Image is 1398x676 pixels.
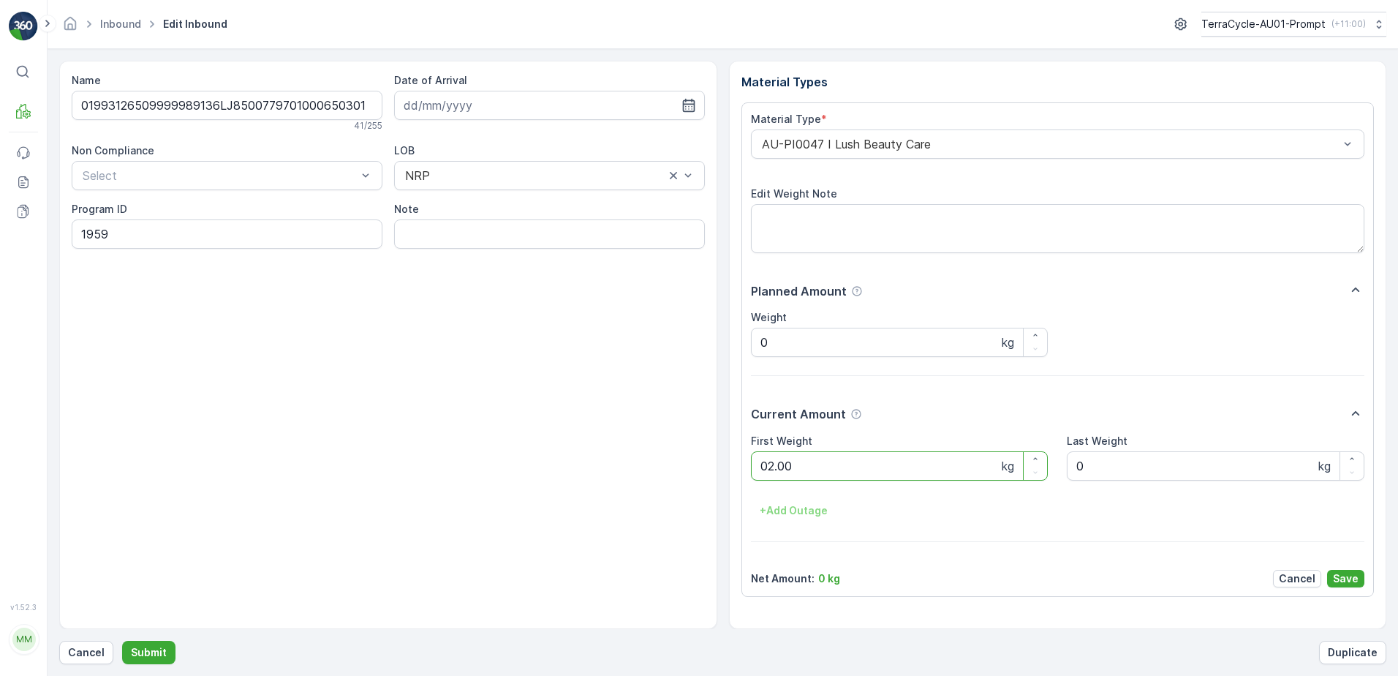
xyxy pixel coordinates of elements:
[751,405,846,423] p: Current Amount
[751,311,787,323] label: Weight
[751,187,837,200] label: Edit Weight Note
[1002,457,1014,475] p: kg
[751,282,847,300] p: Planned Amount
[122,641,175,664] button: Submit
[760,503,828,518] p: + Add Outage
[741,73,1375,91] p: Material Types
[1002,334,1014,351] p: kg
[850,408,862,420] div: Help Tooltip Icon
[751,571,815,586] p: Net Amount :
[160,17,230,31] span: Edit Inbound
[751,499,836,522] button: +Add Outage
[59,641,113,664] button: Cancel
[1201,12,1386,37] button: TerraCycle-AU01-Prompt(+11:00)
[62,21,78,34] a: Homepage
[72,74,101,86] label: Name
[1333,571,1359,586] p: Save
[851,285,863,297] div: Help Tooltip Icon
[394,144,415,157] label: LOB
[1201,17,1326,31] p: TerraCycle-AU01-Prompt
[9,615,38,664] button: MM
[394,74,467,86] label: Date of Arrival
[354,120,382,132] p: 41 / 255
[1327,570,1364,587] button: Save
[68,645,105,660] p: Cancel
[1328,645,1378,660] p: Duplicate
[1279,571,1315,586] p: Cancel
[72,144,154,157] label: Non Compliance
[12,628,36,651] div: MM
[131,645,167,660] p: Submit
[751,435,812,447] label: First Weight
[9,603,38,612] span: v 1.52.3
[9,12,38,41] img: logo
[1319,641,1386,664] button: Duplicate
[751,113,821,125] label: Material Type
[394,91,705,120] input: dd/mm/yyyy
[1273,570,1321,587] button: Cancel
[818,571,840,586] p: 0 kg
[83,167,357,184] p: Select
[100,18,141,30] a: Inbound
[1331,18,1366,30] p: ( +11:00 )
[1067,435,1127,447] label: Last Weight
[1318,457,1331,475] p: kg
[394,203,419,215] label: Note
[72,203,127,215] label: Program ID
